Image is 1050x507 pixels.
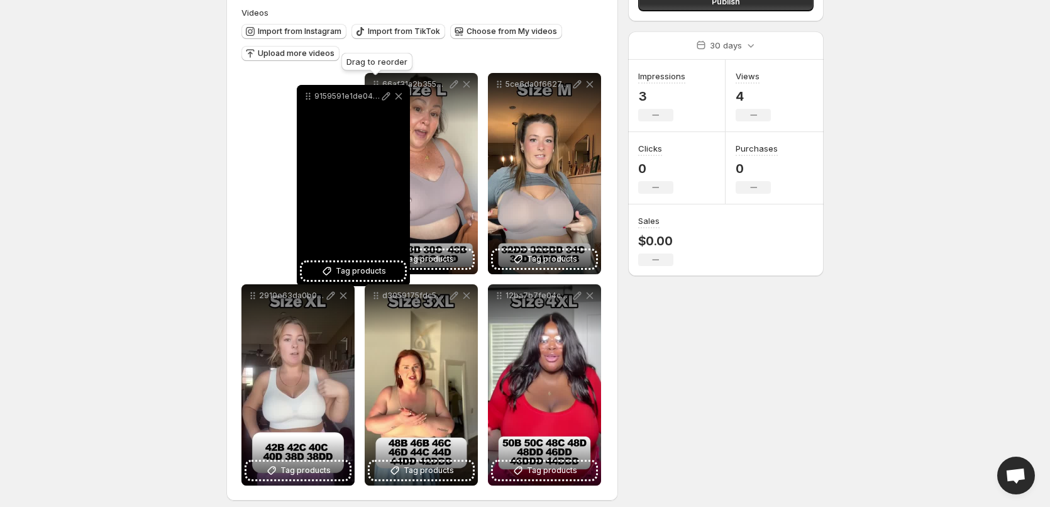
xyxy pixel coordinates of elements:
span: Tag products [404,464,454,477]
div: 12ba7b7fe04c4d5a833206e33eccf21aHD-1080p-48Mbps-57168036Tag products [488,284,601,486]
button: Upload more videos [241,46,340,61]
button: Tag products [246,462,350,479]
button: Choose from My videos [450,24,562,39]
span: Tag products [527,253,577,265]
div: 9159591e1de046fa97e45172c3a65a41HD-1080p-48Mbps-57168034Tag products [297,85,410,286]
div: Open chat [997,457,1035,494]
button: Tag products [302,262,405,280]
p: 2910e63da0b04848b2c5d60f13f3a5a3HD-1080p-33Mbps-57168040 [259,291,324,301]
div: 5ce6da0f6627419ea03efab38ddda3e6HD-1080p-48Mbps-57168038Tag products [488,73,601,274]
span: Choose from My videos [467,26,557,36]
p: 9159591e1de046fa97e45172c3a65a41HD-1080p-48Mbps-57168034 [314,91,380,101]
button: Tag products [493,250,596,268]
p: d3059175fdc5423699d63d38aa5919efHD-1080p-33Mbps-57168035 [382,291,448,301]
p: $0.00 [638,233,673,248]
div: 2910e63da0b04848b2c5d60f13f3a5a3HD-1080p-33Mbps-57168040Tag products [241,284,355,486]
p: 4 [736,89,771,104]
span: Upload more videos [258,48,334,58]
span: Tag products [527,464,577,477]
p: 5ce6da0f6627419ea03efab38ddda3e6HD-1080p-48Mbps-57168038 [506,79,571,89]
h3: Impressions [638,70,685,82]
div: d3059175fdc5423699d63d38aa5919efHD-1080p-33Mbps-57168035Tag products [365,284,478,486]
span: Tag products [336,265,386,277]
h3: Views [736,70,760,82]
h3: Clicks [638,142,662,155]
div: 66af31a2b3554dae979335912a925c1dHD-1080p-48Mbps-57168037Tag products [365,73,478,274]
button: Import from TikTok [351,24,445,39]
h3: Sales [638,214,660,227]
span: Tag products [404,253,454,265]
p: 66af31a2b3554dae979335912a925c1dHD-1080p-48Mbps-57168037 [382,79,448,89]
span: Tag products [280,464,331,477]
button: Tag products [370,462,473,479]
h3: Purchases [736,142,778,155]
span: Videos [241,8,268,18]
p: 30 days [710,39,742,52]
p: 12ba7b7fe04c4d5a833206e33eccf21aHD-1080p-48Mbps-57168036 [506,291,571,301]
button: Tag products [370,250,473,268]
button: Import from Instagram [241,24,346,39]
span: Import from TikTok [368,26,440,36]
p: 3 [638,89,685,104]
button: Tag products [493,462,596,479]
p: 0 [736,161,778,176]
p: 0 [638,161,673,176]
span: Import from Instagram [258,26,341,36]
